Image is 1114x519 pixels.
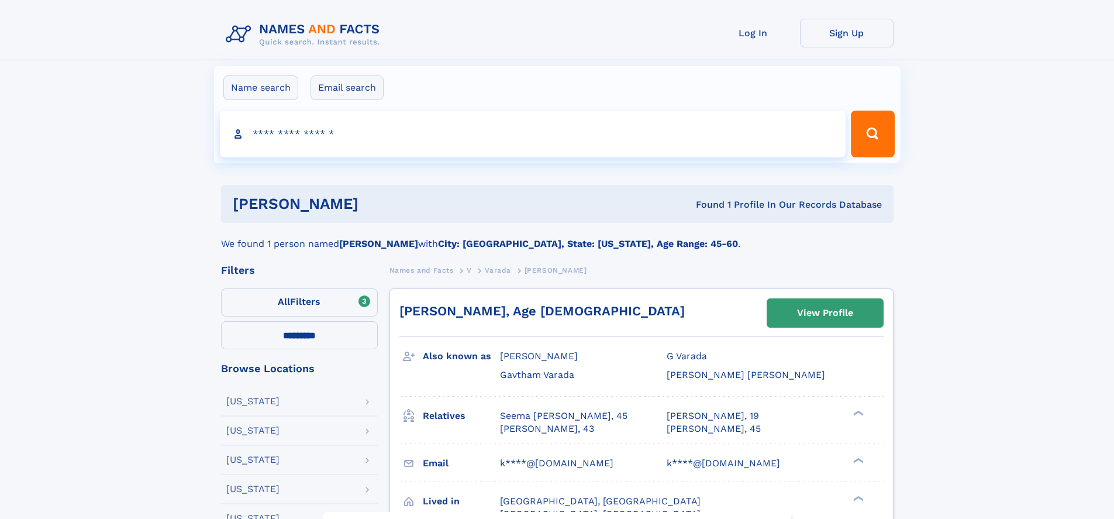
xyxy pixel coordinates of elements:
[226,426,280,435] div: [US_STATE]
[339,238,418,249] b: [PERSON_NAME]
[221,363,378,374] div: Browse Locations
[667,350,707,362] span: G Varada
[667,422,761,435] a: [PERSON_NAME], 45
[423,406,500,426] h3: Relatives
[527,198,882,211] div: Found 1 Profile In Our Records Database
[221,288,378,317] label: Filters
[500,496,701,507] span: [GEOGRAPHIC_DATA], [GEOGRAPHIC_DATA]
[226,455,280,465] div: [US_STATE]
[485,263,511,277] a: Varada
[220,111,846,157] input: search input
[467,266,472,274] span: V
[423,346,500,366] h3: Also known as
[221,265,378,276] div: Filters
[500,422,594,435] a: [PERSON_NAME], 43
[311,75,384,100] label: Email search
[485,266,511,274] span: Varada
[423,453,500,473] h3: Email
[221,223,894,251] div: We found 1 person named with .
[525,266,587,274] span: [PERSON_NAME]
[667,369,825,380] span: [PERSON_NAME] [PERSON_NAME]
[500,350,578,362] span: [PERSON_NAME]
[226,484,280,494] div: [US_STATE]
[797,300,853,326] div: View Profile
[851,111,894,157] button: Search Button
[389,263,454,277] a: Names and Facts
[850,494,864,502] div: ❯
[438,238,738,249] b: City: [GEOGRAPHIC_DATA], State: [US_STATE], Age Range: 45-60
[767,299,883,327] a: View Profile
[500,369,574,380] span: Gavtham Varada
[221,19,389,50] img: Logo Names and Facts
[500,410,627,422] a: Seema [PERSON_NAME], 45
[423,491,500,511] h3: Lived in
[667,410,759,422] a: [PERSON_NAME], 19
[800,19,894,47] a: Sign Up
[226,397,280,406] div: [US_STATE]
[850,456,864,464] div: ❯
[399,304,685,318] a: [PERSON_NAME], Age [DEMOGRAPHIC_DATA]
[233,197,527,211] h1: [PERSON_NAME]
[223,75,298,100] label: Name search
[706,19,800,47] a: Log In
[278,296,290,307] span: All
[467,263,472,277] a: V
[850,409,864,417] div: ❯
